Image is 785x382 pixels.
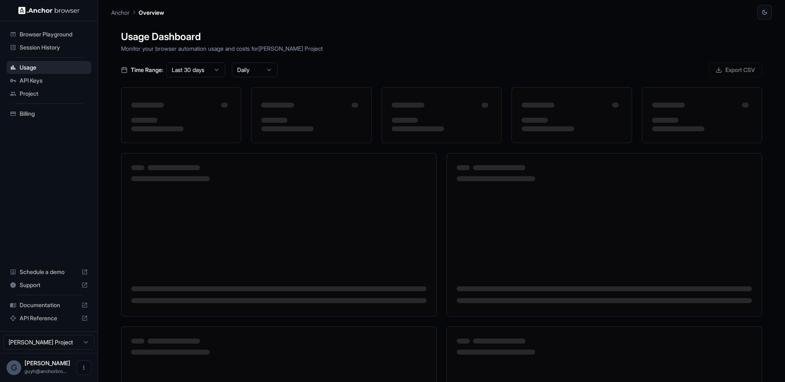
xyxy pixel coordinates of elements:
[25,368,67,374] span: guyh@anchorbrowser.io
[7,74,91,87] div: API Keys
[7,279,91,292] div: Support
[25,360,70,366] span: Guy Hayou
[20,43,88,52] span: Session History
[7,299,91,312] div: Documentation
[131,66,163,74] span: Time Range:
[7,41,91,54] div: Session History
[111,8,164,17] nav: breadcrumb
[20,268,78,276] span: Schedule a demo
[20,63,88,72] span: Usage
[20,90,88,98] span: Project
[111,8,130,17] p: Anchor
[76,360,91,375] button: Open menu
[20,301,78,309] span: Documentation
[7,360,21,375] div: G
[20,30,88,38] span: Browser Playground
[7,107,91,120] div: Billing
[20,314,78,322] span: API Reference
[20,110,88,118] span: Billing
[121,29,762,44] h1: Usage Dashboard
[7,28,91,41] div: Browser Playground
[7,87,91,100] div: Project
[7,312,91,325] div: API Reference
[7,61,91,74] div: Usage
[7,265,91,279] div: Schedule a demo
[121,44,762,53] p: Monitor your browser automation usage and costs for [PERSON_NAME] Project
[18,7,80,14] img: Anchor Logo
[20,281,78,289] span: Support
[20,76,88,85] span: API Keys
[139,8,164,17] p: Overview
